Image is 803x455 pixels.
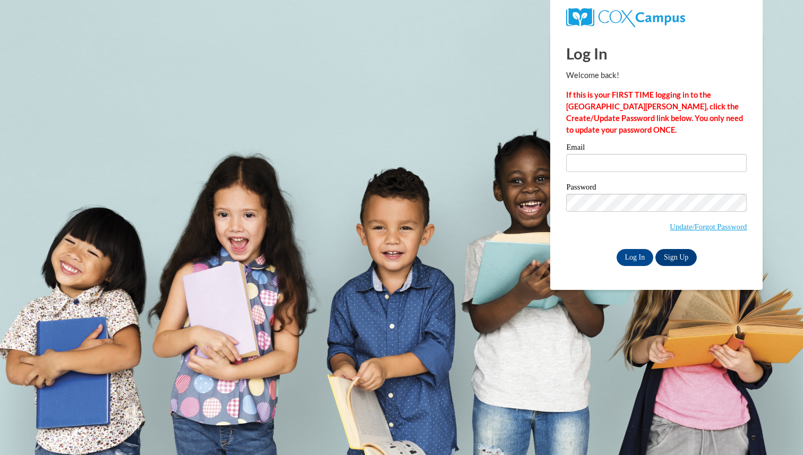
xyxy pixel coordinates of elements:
h1: Log In [566,42,747,64]
a: Sign Up [655,249,697,266]
label: Email [566,143,747,154]
input: Log In [617,249,654,266]
img: COX Campus [566,8,685,27]
a: Update/Forgot Password [670,222,747,231]
label: Password [566,183,747,194]
strong: If this is your FIRST TIME logging in to the [GEOGRAPHIC_DATA][PERSON_NAME], click the Create/Upd... [566,90,743,134]
p: Welcome back! [566,70,747,81]
a: COX Campus [566,12,685,21]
